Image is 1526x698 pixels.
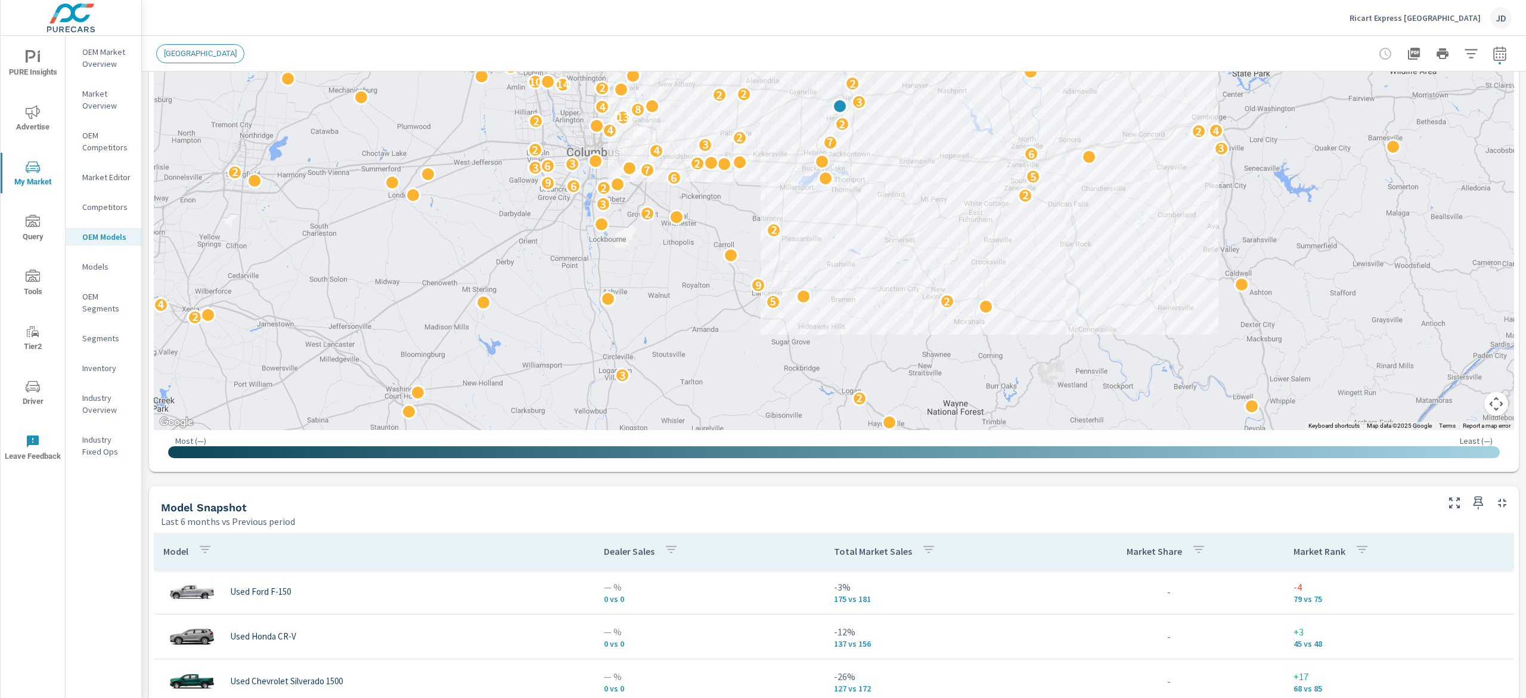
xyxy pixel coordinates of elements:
p: 6 [544,159,551,173]
span: Tools [4,270,61,299]
p: 4 [157,297,164,311]
p: — % [604,669,815,684]
h5: Model Snapshot [161,501,247,514]
button: Make Fullscreen [1445,493,1464,512]
p: Used Honda CR-V [230,631,296,642]
div: OEM Competitors [66,126,141,156]
p: 3 [1218,141,1224,155]
p: 9 [545,175,551,190]
button: Select Date Range [1488,42,1512,66]
p: 6 [671,171,677,185]
p: Used Ford F-150 [230,586,291,597]
p: 2 [599,81,606,95]
p: 2 [740,87,747,101]
p: Segments [82,332,132,344]
p: 3 [532,160,539,175]
a: Open this area in Google Maps (opens a new window) [157,415,196,430]
p: 2 [192,310,198,324]
span: PURE Insights [4,50,61,79]
p: Market Editor [82,171,132,183]
p: 2 [533,114,539,128]
p: OEM Market Overview [82,46,132,70]
div: Models [66,258,141,276]
p: 2 [532,143,538,157]
p: — % [604,580,815,594]
p: -12% [834,625,1045,639]
p: 2 [716,88,722,102]
p: 14 [556,77,569,91]
p: 2 [600,181,607,195]
a: Report a map error [1463,422,1511,429]
p: 2 [839,117,845,131]
p: OEM Competitors [82,129,132,153]
p: Total Market Sales [834,545,912,557]
p: 2 [1022,188,1029,202]
span: Driver [4,379,61,409]
div: Market Editor [66,168,141,186]
img: Google [157,415,196,430]
button: Print Report [1431,42,1454,66]
p: Inventory [82,362,132,374]
span: Save this to your personalized report [1469,493,1488,512]
div: nav menu [1,36,65,475]
p: Dealer Sales [604,545,655,557]
p: 68 vs 85 [1294,684,1505,693]
p: 0 vs 0 [604,684,815,693]
span: Query [4,215,61,244]
p: 2 [736,130,743,144]
p: 0 vs 0 [604,639,815,648]
p: 2 [694,156,700,171]
div: Competitors [66,198,141,216]
p: Model [163,545,188,557]
div: JD [1490,7,1512,29]
p: OEM Models [82,231,132,243]
p: 4 [599,100,606,114]
p: - [1167,585,1171,599]
span: [GEOGRAPHIC_DATA] [157,49,244,58]
p: +17 [1294,669,1505,684]
p: Most ( — ) [175,436,206,446]
p: Models [82,261,132,273]
p: 2 [232,165,238,179]
div: OEM Market Overview [66,43,141,73]
p: 0 vs 0 [604,594,815,604]
p: 2 [856,391,863,405]
img: glamour [168,619,216,654]
p: — % [604,625,815,639]
p: Market Overview [82,88,132,112]
p: 4 [607,123,613,137]
div: Industry Fixed Ops [66,431,141,461]
span: Map data ©2025 Google [1367,422,1432,429]
p: OEM Segments [82,291,132,314]
span: Tier2 [4,325,61,354]
button: Keyboard shortcuts [1308,422,1360,430]
div: Market Overview [66,85,141,115]
p: 45 vs 48 [1294,639,1505,648]
img: glamour [168,574,216,610]
p: Competitors [82,201,132,213]
span: My Market [4,160,61,189]
p: 137 vs 156 [834,639,1045,648]
div: Inventory [66,359,141,377]
p: 2 [771,223,777,237]
p: 2 [944,294,950,308]
p: +3 [1294,625,1505,639]
span: Leave Feedback [4,434,61,464]
p: - [1167,629,1171,644]
div: OEM Models [66,228,141,246]
p: 3 [856,95,863,109]
a: Terms (opens in new tab) [1439,422,1456,429]
div: Industry Overview [66,389,141,419]
p: 2 [1195,124,1202,138]
button: Minimize Widget [1493,493,1512,512]
p: 10 [529,75,542,89]
p: 2 [644,206,651,221]
button: Map camera controls [1484,392,1508,416]
p: 5 [1030,169,1037,184]
p: 4 [1212,123,1219,138]
p: 9 [755,278,762,292]
button: Apply Filters [1459,42,1483,66]
p: -26% [834,669,1045,684]
p: 5 [770,294,776,308]
p: 6 [1028,147,1035,161]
